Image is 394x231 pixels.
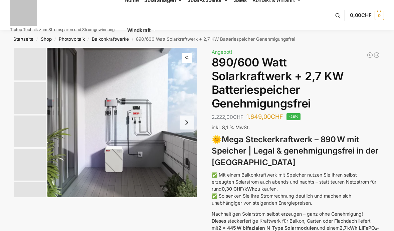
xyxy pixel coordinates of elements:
bdi: 1.649,00 [246,113,283,120]
span: Windkraft [127,27,151,33]
a: Windkraft [125,15,160,45]
a: Balkonkraftwerke [92,36,129,42]
span: -26% [286,113,301,120]
span: 0,00 [350,12,372,18]
button: Next slide [180,115,194,130]
span: CHF [361,12,372,18]
p: ✅ Mit einem Balkonkraftwerk mit Speicher nutzen Sie Ihren selbst erzeugten Solarstrom auch abends... [212,171,380,206]
a: Steckerkraftwerk mit 2,7kwh-SpeicherBalkonkraftwerk mit 27kw Speicher [47,48,197,197]
span: / [52,37,59,42]
strong: Mega Steckerkraftwerk – 890 W mit Speicher | Legal & genehmigungsfrei in der [GEOGRAPHIC_DATA] [212,135,379,168]
a: Shop [41,36,52,42]
span: / [85,37,92,42]
a: Startseite [13,36,33,42]
a: Photovoltaik [59,36,85,42]
span: / [33,37,40,42]
a: 0,00CHF 0 [350,5,384,25]
img: Balkonkraftwerk mit 2,7kw Speicher [14,48,46,80]
span: CHF [271,113,283,120]
img: Balkonkraftwerk mit 2,7kw Speicher [47,48,197,197]
a: Balkonkraftwerk 600/810 Watt Fullblack [367,52,373,58]
strong: 0,30 CHF/kWh [222,186,255,192]
span: 0 [375,11,384,20]
span: Angebot! [212,49,232,55]
a: Balkonkraftwerk 890 Watt Solarmodulleistung mit 2kW/h Zendure Speicher [373,52,380,58]
h3: 🌞 [212,134,380,169]
img: Bificial 30 % mehr Leistung [14,182,46,214]
span: inkl. 8,1 % MwSt. [212,125,250,130]
p: Tiptop Technik zum Stromsparen und Stromgewinnung [10,28,115,32]
img: BDS1000 [14,149,46,181]
strong: 2 x 445 W bifazialen N-Type Solarmodulen [218,225,317,231]
bdi: 2.222,00 [212,114,243,120]
span: CHF [233,114,243,120]
img: Balkonkraftwerk mit 2,7kw Speicher [14,82,46,114]
h1: 890/600 Watt Solarkraftwerk + 2,7 KW Batteriespeicher Genehmigungsfrei [212,56,380,110]
img: Bificial im Vergleich zu billig Modulen [14,115,46,147]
